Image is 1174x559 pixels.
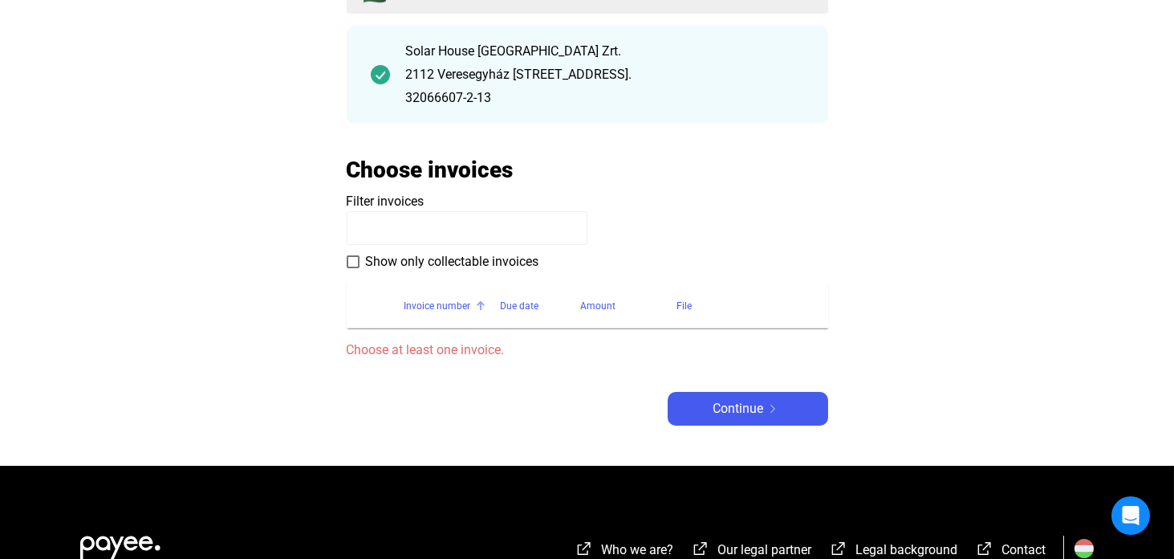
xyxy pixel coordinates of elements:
span: Continue [713,399,763,418]
span: Choose at least one invoice. [347,341,828,360]
span: Legal background [855,542,957,557]
div: 32066607-2-13 [406,88,804,108]
h2: Choose invoices [347,156,514,184]
div: 2112 Veresegyház [STREET_ADDRESS]. [406,65,804,84]
img: external-link-white [975,541,994,557]
span: Who we are? [601,542,673,557]
img: external-link-white [691,541,710,557]
div: File [677,296,809,316]
span: Contact [1001,542,1046,557]
img: HU.svg [1074,539,1094,558]
div: Amount [581,296,616,316]
span: Show only collectable invoices [366,252,539,271]
span: Our legal partner [717,542,811,557]
div: Invoice number [404,296,501,316]
div: File [677,296,693,316]
div: Invoice number [404,296,471,316]
div: Open Intercom Messenger [1111,496,1150,535]
div: Amount [581,296,677,316]
img: checkmark-darker-green-circle [371,65,390,84]
div: Solar House [GEOGRAPHIC_DATA] Zrt. [406,42,804,61]
img: external-link-white [575,541,594,557]
button: Continuearrow-right-white [668,392,828,426]
img: arrow-right-white [763,405,782,413]
span: Filter invoices [347,194,425,209]
div: Due date [501,296,539,316]
img: external-link-white [829,541,848,557]
div: Due date [501,296,581,316]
